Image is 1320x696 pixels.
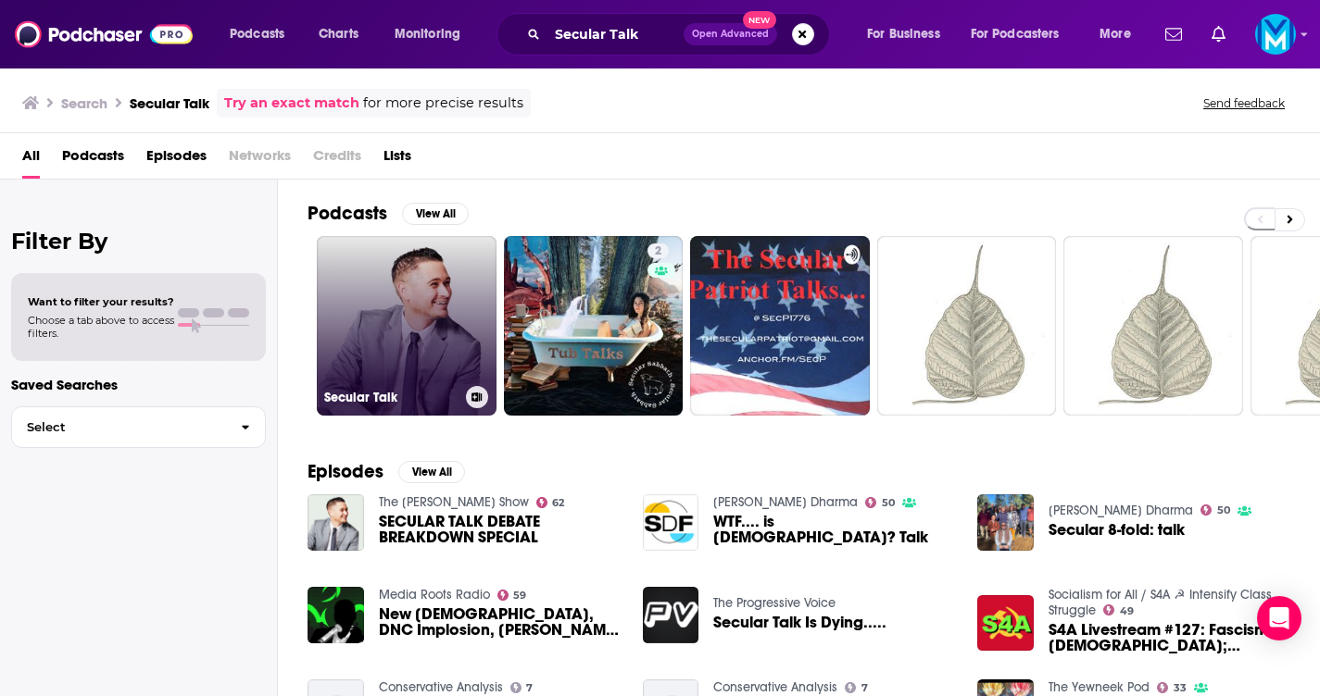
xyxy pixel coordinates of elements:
[882,499,895,507] span: 50
[1255,14,1296,55] img: User Profile
[230,21,284,47] span: Podcasts
[379,494,529,510] a: The Kyle Kulinski Show
[865,497,895,508] a: 50
[1103,604,1134,615] a: 49
[1158,19,1189,50] a: Show notifications dropdown
[308,460,465,483] a: EpisodesView All
[11,376,266,393] p: Saved Searches
[224,93,359,114] a: Try an exact match
[146,141,207,179] a: Episodes
[977,595,1034,652] img: S4A Livestream #127: Fascism & Social Democracy; Bernie the Betrayer; Secular Talk/Vanguard; & More
[1174,684,1187,692] span: 33
[379,679,503,695] a: Conservative Analysis
[324,390,459,405] h3: Secular Talk
[1049,679,1150,695] a: The Yewneek Pod
[307,19,370,49] a: Charts
[308,587,364,643] img: New Atheism, DNC Implosion, Charlatan Trump : Interview with Kyle Kulinski of Secular Talk
[713,494,858,510] a: Dave Smith Dharma
[217,19,308,49] button: open menu
[743,11,776,29] span: New
[12,421,226,433] span: Select
[1198,95,1290,111] button: Send feedback
[514,13,848,56] div: Search podcasts, credits, & more...
[28,314,174,340] span: Choose a tab above to access filters.
[854,19,963,49] button: open menu
[379,606,621,638] a: New Atheism, DNC Implosion, Charlatan Trump : Interview with Kyle Kulinski of Secular Talk
[398,461,465,483] button: View All
[1049,503,1193,518] a: Dave Smith Dharma
[713,514,955,545] a: WTF.... is secular dharma? Talk
[1204,19,1233,50] a: Show notifications dropdown
[1257,596,1301,640] div: Open Intercom Messenger
[1049,622,1290,653] a: S4A Livestream #127: Fascism & Social Democracy; Bernie the Betrayer; Secular Talk/Vanguard; & More
[1087,19,1154,49] button: open menu
[692,30,769,39] span: Open Advanced
[510,682,534,693] a: 7
[62,141,124,179] a: Podcasts
[643,494,699,551] img: WTF.... is secular dharma? Talk
[845,682,868,693] a: 7
[1049,587,1272,618] a: Socialism for All / S4A ☭ Intensify Class Struggle
[513,591,526,600] span: 59
[536,497,565,508] a: 62
[383,141,411,179] a: Lists
[317,236,497,416] a: Secular Talk
[28,295,174,308] span: Want to filter your results?
[1157,682,1187,693] a: 33
[497,590,527,601] a: 59
[130,94,209,112] h3: Secular Talk
[977,494,1034,551] img: Secular 8-fold: talk
[229,141,291,179] span: Networks
[1255,14,1296,55] button: Show profile menu
[1049,622,1290,653] span: S4A Livestream #127: Fascism & [DEMOGRAPHIC_DATA]; [PERSON_NAME] the Betrayer; Secular Talk/Vangu...
[382,19,484,49] button: open menu
[1100,21,1131,47] span: More
[1201,504,1230,516] a: 50
[11,406,266,448] button: Select
[504,236,684,416] a: 2
[308,202,469,225] a: PodcastsView All
[308,460,383,483] h2: Episodes
[547,19,684,49] input: Search podcasts, credits, & more...
[713,514,955,545] span: WTF.... is [DEMOGRAPHIC_DATA]? Talk
[713,595,836,611] a: The Progressive Voice
[1120,607,1134,615] span: 49
[379,606,621,638] span: New [DEMOGRAPHIC_DATA], DNC Implosion, [PERSON_NAME] : Interview with [PERSON_NAME] of Secular Talk
[643,587,699,643] img: Secular Talk Is Dying.....
[655,242,661,261] span: 2
[1217,506,1230,515] span: 50
[552,499,564,507] span: 62
[11,228,266,255] h2: Filter By
[379,587,490,603] a: Media Roots Radio
[308,202,387,225] h2: Podcasts
[861,684,868,692] span: 7
[959,19,1087,49] button: open menu
[22,141,40,179] a: All
[1255,14,1296,55] span: Logged in as katepacholek
[713,615,886,630] a: Secular Talk Is Dying.....
[313,141,361,179] span: Credits
[526,684,533,692] span: 7
[379,514,621,545] span: SECULAR TALK DEBATE BREAKDOWN SPECIAL
[1049,522,1185,538] a: Secular 8-fold: talk
[684,23,777,45] button: Open AdvancedNew
[402,203,469,225] button: View All
[308,494,364,551] img: SECULAR TALK DEBATE BREAKDOWN SPECIAL
[867,21,940,47] span: For Business
[713,679,837,695] a: Conservative Analysis
[15,17,193,52] img: Podchaser - Follow, Share and Rate Podcasts
[971,21,1060,47] span: For Podcasters
[363,93,523,114] span: for more precise results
